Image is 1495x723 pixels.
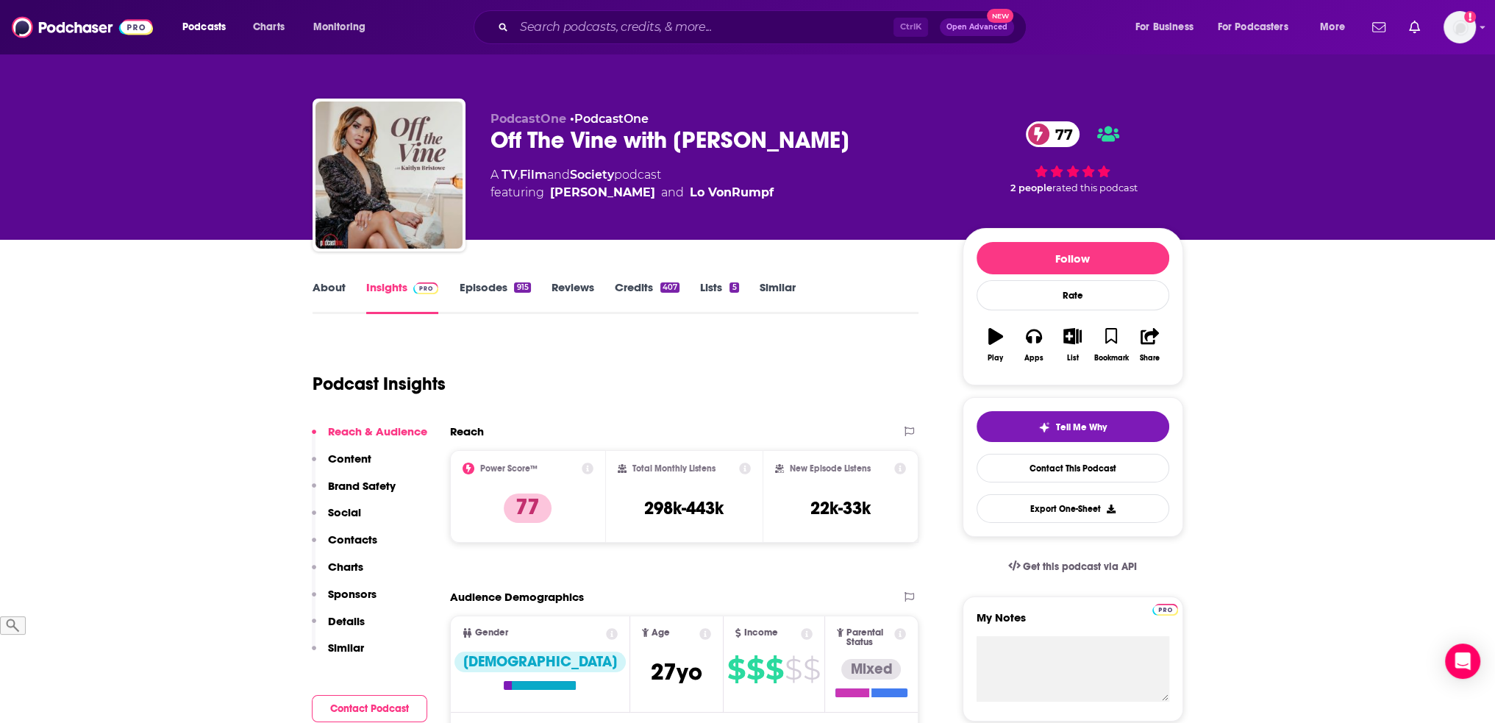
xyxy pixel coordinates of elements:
[977,280,1169,310] div: Rate
[744,628,778,638] span: Income
[312,587,377,614] button: Sponsors
[690,184,774,202] a: Lo VonRumpf
[1152,602,1178,616] a: Pro website
[846,628,892,647] span: Parental Status
[1023,560,1137,573] span: Get this podcast via API
[328,614,365,628] p: Details
[977,411,1169,442] button: tell me why sparkleTell Me Why
[946,24,1007,31] span: Open Advanced
[328,505,361,519] p: Social
[652,628,670,638] span: Age
[475,628,508,638] span: Gender
[450,424,484,438] h2: Reach
[328,424,427,438] p: Reach & Audience
[502,168,518,182] a: TV
[1038,421,1050,433] img: tell me why sparkle
[651,658,702,686] span: 27 yo
[996,549,1149,585] a: Get this podcast via API
[1093,354,1128,363] div: Bookmark
[315,101,463,249] img: Off The Vine with Kaitlyn Bristowe
[253,17,285,38] span: Charts
[766,658,783,681] span: $
[1125,15,1212,39] button: open menu
[1056,421,1107,433] span: Tell Me Why
[312,641,364,668] button: Similar
[1010,182,1052,193] span: 2 people
[977,610,1169,636] label: My Notes
[1444,11,1476,43] button: Show profile menu
[182,17,226,38] span: Podcasts
[328,641,364,655] p: Similar
[490,184,774,202] span: featuring
[243,15,293,39] a: Charts
[977,318,1015,371] button: Play
[366,280,439,314] a: InsightsPodchaser Pro
[328,479,396,493] p: Brand Safety
[328,452,371,466] p: Content
[490,112,566,126] span: PodcastOne
[312,505,361,533] button: Social
[785,658,802,681] span: $
[644,497,724,519] h3: 298k-443k
[313,373,446,395] h1: Podcast Insights
[12,13,153,41] img: Podchaser - Follow, Share and Rate Podcasts
[700,280,738,314] a: Lists5
[661,184,684,202] span: and
[328,533,377,546] p: Contacts
[312,614,365,641] button: Details
[841,659,901,680] div: Mixed
[940,18,1014,36] button: Open AdvancedNew
[312,424,427,452] button: Reach & Audience
[963,112,1183,203] div: 77 2 peoplerated this podcast
[552,280,594,314] a: Reviews
[172,15,245,39] button: open menu
[729,282,738,293] div: 5
[547,168,570,182] span: and
[1208,15,1310,39] button: open menu
[632,463,716,474] h2: Total Monthly Listens
[518,168,520,182] span: ,
[727,658,745,681] span: $
[514,15,893,39] input: Search podcasts, credits, & more...
[504,494,552,523] p: 77
[987,9,1013,23] span: New
[1444,11,1476,43] img: User Profile
[1053,318,1091,371] button: List
[1218,17,1288,38] span: For Podcasters
[1130,318,1168,371] button: Share
[760,280,796,314] a: Similar
[570,168,614,182] a: Society
[550,184,655,202] a: Kaitlyn Bristowe
[312,695,427,722] button: Contact Podcast
[488,10,1041,44] div: Search podcasts, credits, & more...
[574,112,649,126] a: PodcastOne
[1041,121,1080,147] span: 77
[1445,644,1480,679] div: Open Intercom Messenger
[328,560,363,574] p: Charts
[459,280,530,314] a: Episodes915
[1092,318,1130,371] button: Bookmark
[803,658,820,681] span: $
[313,280,346,314] a: About
[514,282,530,293] div: 915
[1320,17,1345,38] span: More
[1152,604,1178,616] img: Podchaser Pro
[480,463,538,474] h2: Power Score™
[1067,354,1079,363] div: List
[312,479,396,506] button: Brand Safety
[1444,11,1476,43] span: Logged in as mmjamo
[490,166,774,202] div: A podcast
[1140,354,1160,363] div: Share
[312,533,377,560] button: Contacts
[1026,121,1080,147] a: 77
[312,560,363,587] button: Charts
[303,15,385,39] button: open menu
[977,494,1169,523] button: Export One-Sheet
[746,658,764,681] span: $
[988,354,1003,363] div: Play
[313,17,365,38] span: Monitoring
[1310,15,1363,39] button: open menu
[810,497,871,519] h3: 22k-33k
